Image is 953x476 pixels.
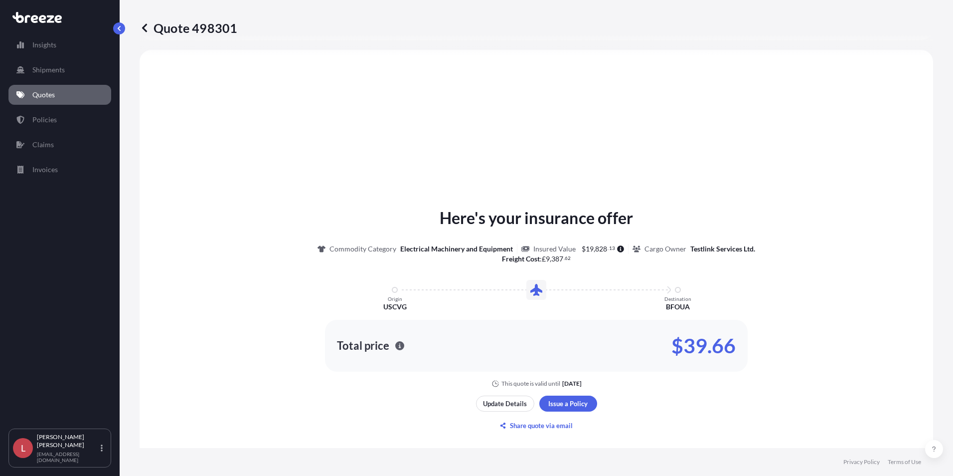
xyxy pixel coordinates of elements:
[476,396,534,412] button: Update Details
[690,244,755,254] p: Testlink Services Ltd.
[8,60,111,80] a: Shipments
[586,245,594,252] span: 19
[548,399,588,409] p: Issue a Policy
[388,296,402,302] p: Origin
[582,245,586,252] span: $
[565,256,571,260] span: 62
[608,246,609,250] span: .
[32,40,56,50] p: Insights
[666,302,690,312] p: BFOUA
[551,255,563,262] span: 387
[440,206,633,230] p: Here's your insurance offer
[8,85,111,105] a: Quotes
[510,421,573,431] p: Share quote via email
[502,254,571,264] p: :
[843,458,880,466] a: Privacy Policy
[8,135,111,155] a: Claims
[562,380,582,388] p: [DATE]
[337,341,389,351] p: Total price
[542,255,546,262] span: £
[609,246,615,250] span: 13
[564,256,565,260] span: .
[539,396,597,412] button: Issue a Policy
[383,302,407,312] p: USCVG
[32,165,58,175] p: Invoices
[644,244,686,254] p: Cargo Owner
[550,255,551,262] span: ,
[37,451,99,463] p: [EMAIL_ADDRESS][DOMAIN_NAME]
[32,140,54,150] p: Claims
[595,245,607,252] span: 828
[546,255,550,262] span: 9
[400,244,513,254] p: Electrical Machinery and Equipment
[21,443,25,453] span: L
[483,399,527,409] p: Update Details
[329,244,396,254] p: Commodity Category
[501,380,560,388] p: This quote is valid until
[533,244,576,254] p: Insured Value
[476,418,597,434] button: Share quote via email
[140,20,237,36] p: Quote 498301
[32,115,57,125] p: Policies
[888,458,921,466] a: Terms of Use
[502,254,540,263] b: Freight Cost
[8,160,111,180] a: Invoices
[8,110,111,130] a: Policies
[37,433,99,449] p: [PERSON_NAME] [PERSON_NAME]
[32,90,55,100] p: Quotes
[664,296,691,302] p: Destination
[32,65,65,75] p: Shipments
[8,35,111,55] a: Insights
[671,338,736,354] p: $39.66
[594,245,595,252] span: ,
